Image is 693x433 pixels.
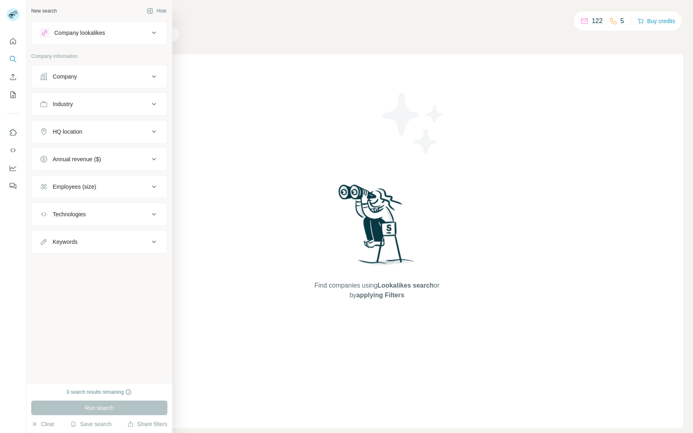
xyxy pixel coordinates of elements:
div: Industry [53,100,73,108]
p: 122 [592,16,603,26]
span: Lookalikes search [377,282,434,289]
button: Save search [70,420,111,428]
button: Quick start [6,34,19,49]
button: Search [6,52,19,66]
button: Clear [31,420,54,428]
button: Share filters [127,420,167,428]
button: Industry [32,94,167,114]
button: Dashboard [6,161,19,175]
div: New search [31,7,57,15]
div: Employees (size) [53,183,96,191]
div: 0 search results remaining [67,388,132,396]
div: Company lookalikes [54,29,105,37]
button: Employees (size) [32,177,167,196]
button: Company lookalikes [32,23,167,43]
button: Keywords [32,232,167,252]
button: Feedback [6,179,19,193]
button: Technologies [32,205,167,224]
img: Surfe Illustration - Woman searching with binoculars [335,182,419,273]
h4: Search [71,10,683,21]
button: Annual revenue ($) [32,149,167,169]
div: Technologies [53,210,86,218]
div: Keywords [53,238,77,246]
div: HQ location [53,128,82,136]
div: Company [53,73,77,81]
p: Company information [31,53,167,60]
button: Use Surfe on LinkedIn [6,125,19,140]
button: Company [32,67,167,86]
button: HQ location [32,122,167,141]
button: My lists [6,87,19,102]
button: Hide [141,5,172,17]
span: applying Filters [356,292,404,299]
button: Enrich CSV [6,70,19,84]
button: Buy credits [637,15,675,27]
span: Find companies using or by [312,281,442,300]
button: Use Surfe API [6,143,19,158]
img: Surfe Illustration - Stars [377,87,450,160]
p: 5 [620,16,624,26]
div: Annual revenue ($) [53,155,101,163]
